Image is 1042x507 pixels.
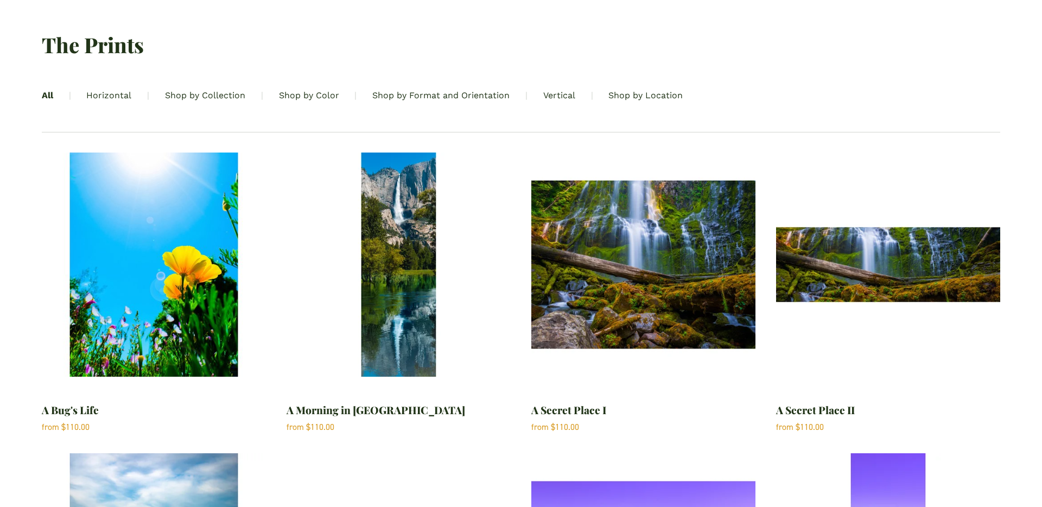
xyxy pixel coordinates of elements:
div: A Secret Place II [776,403,855,417]
img: A Secret Place II [776,153,1000,377]
div: from $110.00 [531,422,606,432]
a: Vertical [543,88,575,104]
span: | [525,88,528,104]
div: from $110.00 [42,422,99,432]
a: Shop by Collection [165,88,245,104]
a: Shop by Format and Orientation [372,88,510,104]
a: A Morning in Yosemite [287,153,511,432]
h2: The Prints [42,31,1000,59]
span: | [261,88,263,104]
div: A Morning in [GEOGRAPHIC_DATA] [287,403,465,417]
span: | [69,88,71,104]
a: All [42,88,53,104]
a: Horizontal [86,88,131,104]
img: A Morning in Yosemite [287,153,511,377]
span: | [147,88,149,104]
a: A Secret Place II [776,153,1000,432]
span: | [354,88,357,104]
span: | [591,88,593,104]
a: A Bug's Life [42,153,266,432]
a: Shop by Color [279,88,339,104]
img: A Secret Place I [531,153,755,377]
div: A Secret Place I [531,403,606,417]
div: from $110.00 [776,422,855,432]
a: A Secret Place I [531,153,755,432]
a: Shop by Location [608,88,683,104]
div: from $110.00 [287,422,465,432]
div: A Bug's Life [42,403,99,417]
